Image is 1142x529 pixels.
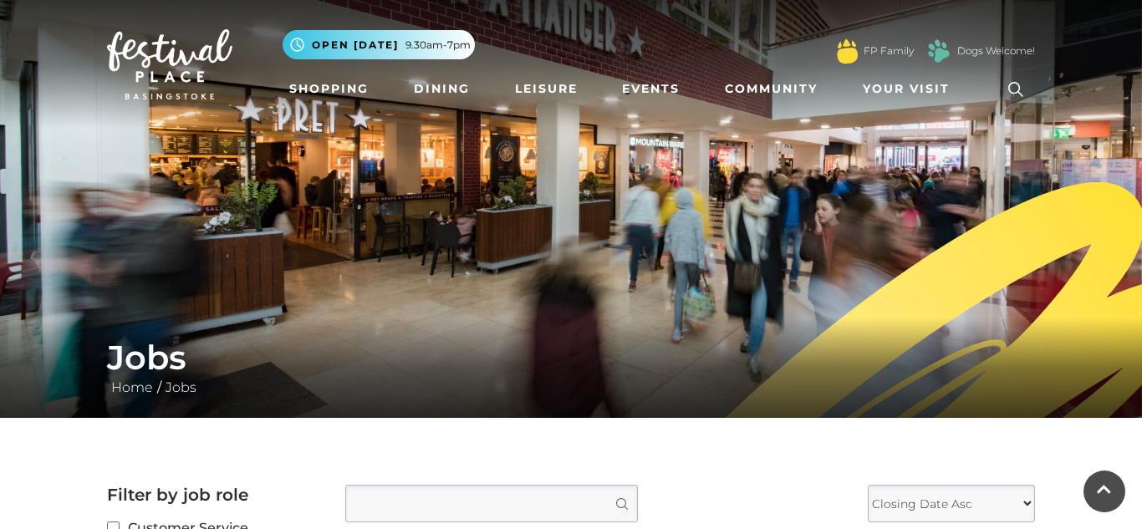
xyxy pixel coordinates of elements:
[107,29,232,99] img: Festival Place Logo
[161,379,201,395] a: Jobs
[407,74,477,104] a: Dining
[615,74,686,104] a: Events
[283,74,375,104] a: Shopping
[508,74,584,104] a: Leisure
[863,80,950,98] span: Your Visit
[864,43,914,58] a: FP Family
[312,38,399,53] span: Open [DATE]
[107,485,320,505] h2: Filter by job role
[405,38,471,53] span: 9.30am-7pm
[107,379,157,395] a: Home
[107,338,1035,378] h1: Jobs
[856,74,965,104] a: Your Visit
[718,74,824,104] a: Community
[957,43,1035,58] a: Dogs Welcome!
[94,338,1048,398] div: /
[283,30,475,59] button: Open [DATE] 9.30am-7pm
